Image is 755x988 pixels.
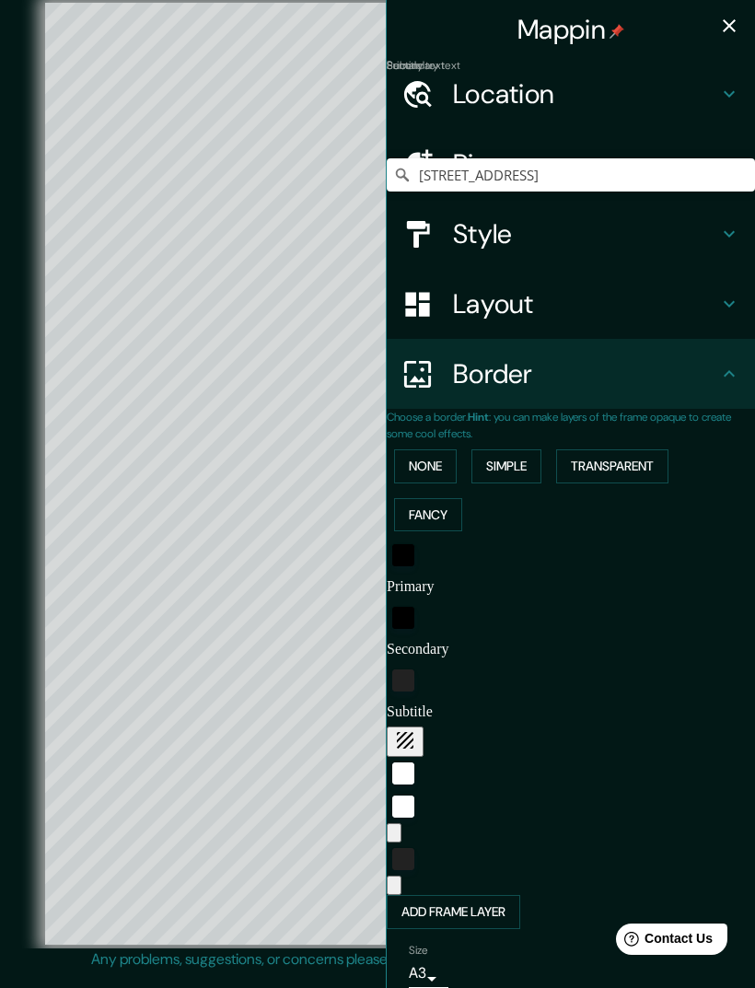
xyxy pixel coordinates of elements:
[392,796,414,818] button: white
[409,942,428,958] label: Size
[387,59,755,129] div: Location
[409,959,448,988] div: A3
[387,199,755,269] div: Style
[453,287,718,320] h4: Layout
[91,948,657,971] p: Any problems, suggestions, or concerns please email .
[468,410,489,424] b: Hint
[556,449,668,483] button: Transparent
[392,848,414,870] button: color-222222
[471,449,541,483] button: Simple
[453,357,718,390] h4: Border
[610,24,624,39] img: pin-icon.png
[392,762,414,785] button: white
[387,58,460,74] label: Secondary text
[392,544,414,566] button: black
[387,129,755,199] div: Pins
[517,13,624,46] h4: Mappin
[392,669,414,692] button: color-222222
[387,269,755,339] div: Layout
[453,147,718,180] h4: Pins
[392,607,414,629] button: black
[453,217,718,250] h4: Style
[591,916,735,968] iframe: Help widget launcher
[387,409,755,442] p: Choose a border. : you can make layers of the frame opaque to create some cool effects.
[394,449,457,483] button: None
[394,498,462,532] button: Fancy
[387,339,755,409] div: Border
[387,158,755,192] input: Pick your city or area
[387,895,520,929] button: Add frame layer
[387,58,423,74] label: Subtitle
[453,77,718,110] h4: Location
